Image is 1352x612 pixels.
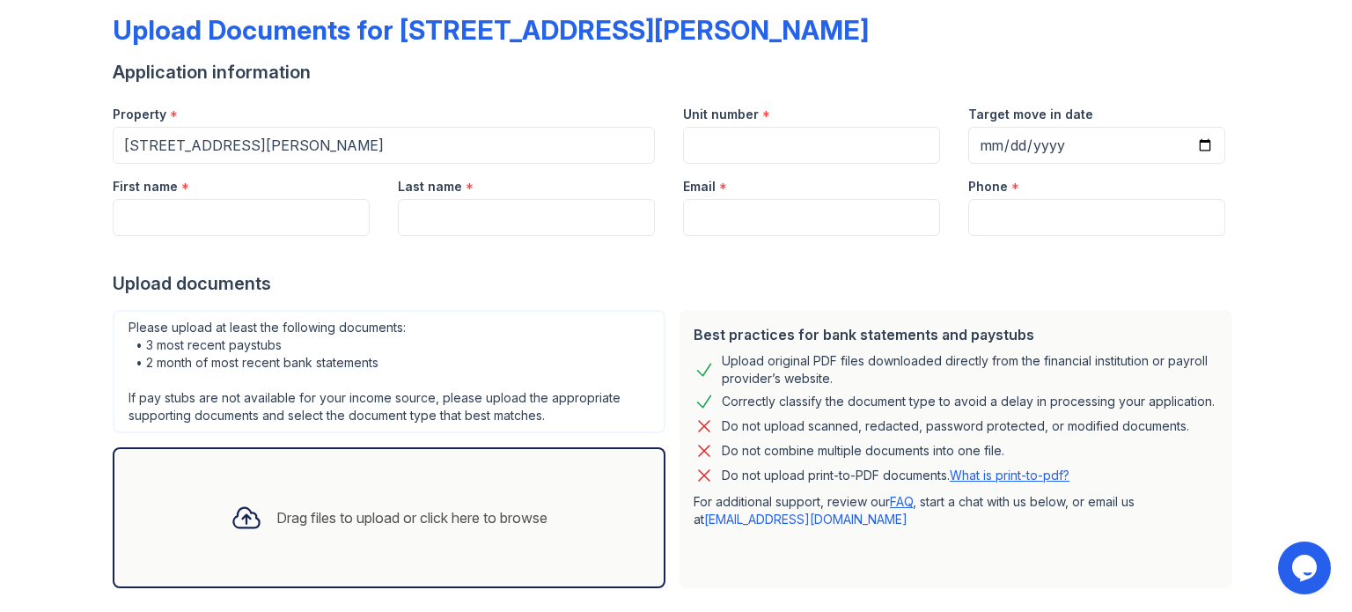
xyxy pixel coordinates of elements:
div: Do not upload scanned, redacted, password protected, or modified documents. [722,416,1189,437]
label: First name [113,178,178,195]
label: Target move in date [968,106,1093,123]
iframe: chat widget [1278,542,1334,594]
div: Do not combine multiple documents into one file. [722,440,1004,461]
p: Do not upload print-to-PDF documents. [722,467,1069,484]
div: Correctly classify the document type to avoid a delay in processing your application. [722,391,1215,412]
div: Upload Documents for [STREET_ADDRESS][PERSON_NAME] [113,14,869,46]
div: Drag files to upload or click here to browse [276,507,547,528]
label: Last name [398,178,462,195]
div: Best practices for bank statements and paystubs [694,324,1218,345]
div: Application information [113,60,1239,85]
label: Unit number [683,106,759,123]
div: Upload original PDF files downloaded directly from the financial institution or payroll provider’... [722,352,1218,387]
div: Upload documents [113,271,1239,296]
a: What is print-to-pdf? [950,468,1069,483]
a: [EMAIL_ADDRESS][DOMAIN_NAME] [704,512,907,527]
label: Phone [968,178,1008,195]
a: FAQ [890,494,913,509]
p: For additional support, review our , start a chat with us below, or email us at [694,493,1218,528]
div: Please upload at least the following documents: • 3 most recent paystubs • 2 month of most recent... [113,310,665,433]
label: Property [113,106,166,123]
label: Email [683,178,716,195]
